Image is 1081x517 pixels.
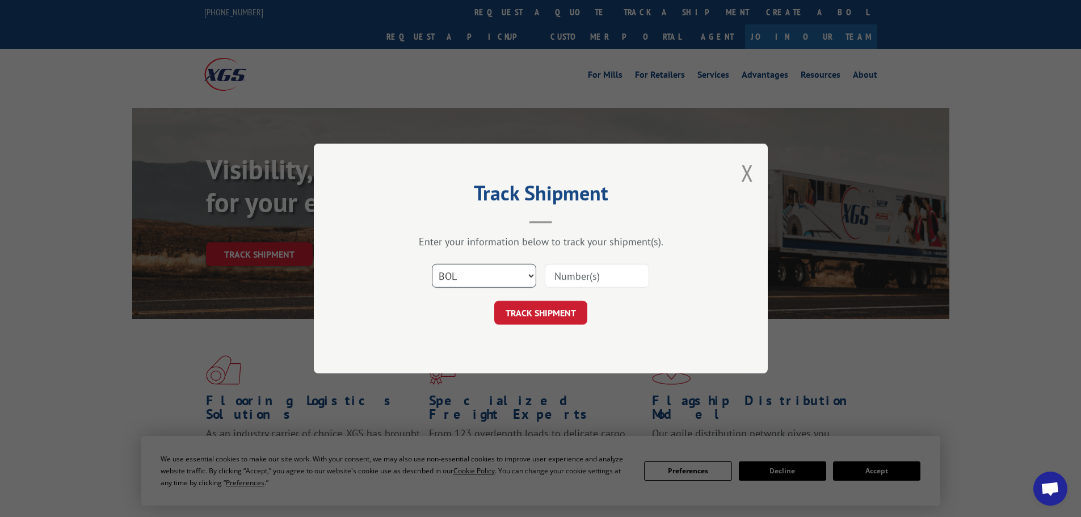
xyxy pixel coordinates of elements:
button: TRACK SHIPMENT [494,301,587,325]
a: Open chat [1033,472,1067,506]
input: Number(s) [545,264,649,288]
div: Enter your information below to track your shipment(s). [371,235,711,248]
button: Close modal [741,158,754,188]
h2: Track Shipment [371,185,711,207]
